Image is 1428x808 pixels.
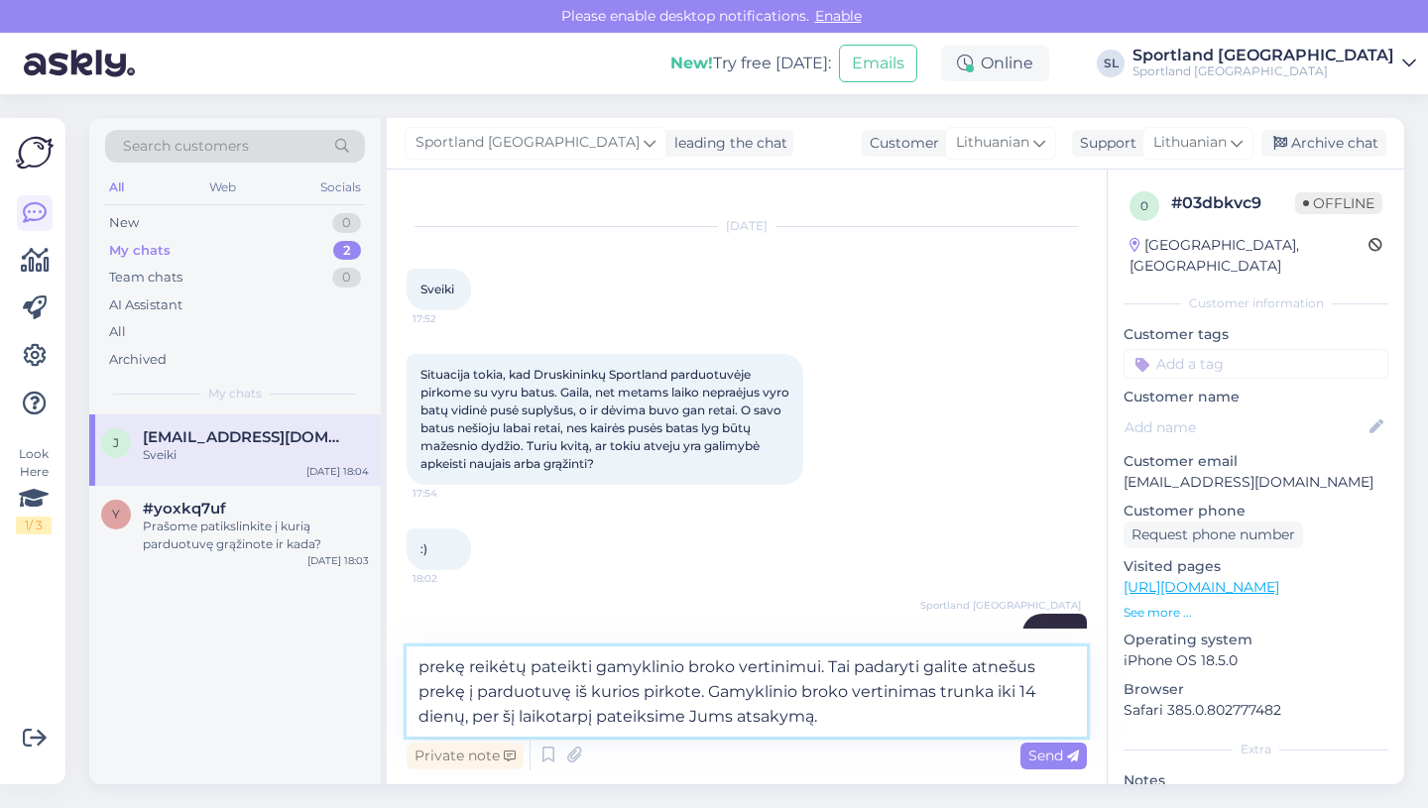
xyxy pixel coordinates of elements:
[105,174,128,200] div: All
[1124,349,1388,379] input: Add a tag
[109,268,182,288] div: Team chats
[109,241,171,261] div: My chats
[407,646,1087,737] textarea: prekę reikėtų pateikti gamyklinio broko vertinimui. Tai padaryti galite atnešus prekę į parduotuv...
[956,132,1029,154] span: Lithuanian
[109,295,182,315] div: AI Assistant
[16,134,54,172] img: Askly Logo
[1124,578,1279,596] a: [URL][DOMAIN_NAME]
[1097,50,1125,77] div: SL
[1072,133,1136,154] div: Support
[109,350,167,370] div: Archived
[1124,472,1388,493] p: [EMAIL_ADDRESS][DOMAIN_NAME]
[143,518,369,553] div: Prašome patikslinkite į kurią parduotuvę grąžinote ir kada?
[1295,192,1382,214] span: Offline
[1130,235,1368,277] div: [GEOGRAPHIC_DATA], [GEOGRAPHIC_DATA]
[420,367,792,471] span: Situacija tokia, kad Druskininkų Sportland parduotuvėje pirkome su vyru batus. Gaila, net metams ...
[407,217,1087,235] div: [DATE]
[1124,630,1388,650] p: Operating system
[941,46,1049,81] div: Online
[306,464,369,479] div: [DATE] 18:04
[16,517,52,534] div: 1 / 3
[809,7,868,25] span: Enable
[1124,556,1388,577] p: Visited pages
[109,213,139,233] div: New
[1124,650,1388,671] p: iPhone OS 18.5.0
[666,133,787,154] div: leading the chat
[205,174,240,200] div: Web
[420,541,427,556] span: :)
[413,311,487,326] span: 17:52
[113,435,119,450] span: j
[413,571,487,586] span: 18:02
[307,553,369,568] div: [DATE] 18:03
[1124,294,1388,312] div: Customer information
[143,446,369,464] div: Sveiki
[143,500,226,518] span: #yoxkq7uf
[112,507,120,521] span: y
[1039,627,1073,641] span: Sveiki
[1132,48,1394,63] div: Sportland [GEOGRAPHIC_DATA]
[332,268,361,288] div: 0
[1124,324,1388,345] p: Customer tags
[208,385,262,403] span: My chats
[1153,132,1227,154] span: Lithuanian
[1124,770,1388,791] p: Notes
[1124,604,1388,622] p: See more ...
[332,213,361,233] div: 0
[1124,501,1388,521] p: Customer phone
[123,136,249,157] span: Search customers
[920,598,1081,613] span: Sportland [GEOGRAPHIC_DATA]
[670,52,831,75] div: Try free [DATE]:
[1028,747,1079,764] span: Send
[1140,198,1148,213] span: 0
[1124,521,1303,548] div: Request phone number
[862,133,939,154] div: Customer
[1124,741,1388,758] div: Extra
[1124,387,1388,407] p: Customer name
[143,428,349,446] span: justuk24@gmail.com
[416,132,640,154] span: Sportland [GEOGRAPHIC_DATA]
[1124,679,1388,700] p: Browser
[670,54,713,72] b: New!
[1124,700,1388,721] p: Safari 385.0.802777482
[407,743,524,769] div: Private note
[333,241,361,261] div: 2
[16,445,52,534] div: Look Here
[109,322,126,342] div: All
[420,282,454,296] span: Sveiki
[1261,130,1386,157] div: Archive chat
[1124,451,1388,472] p: Customer email
[1171,191,1295,215] div: # 03dbkvc9
[1125,416,1366,438] input: Add name
[413,486,487,501] span: 17:54
[839,45,917,82] button: Emails
[1132,48,1416,79] a: Sportland [GEOGRAPHIC_DATA]Sportland [GEOGRAPHIC_DATA]
[316,174,365,200] div: Socials
[1132,63,1394,79] div: Sportland [GEOGRAPHIC_DATA]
